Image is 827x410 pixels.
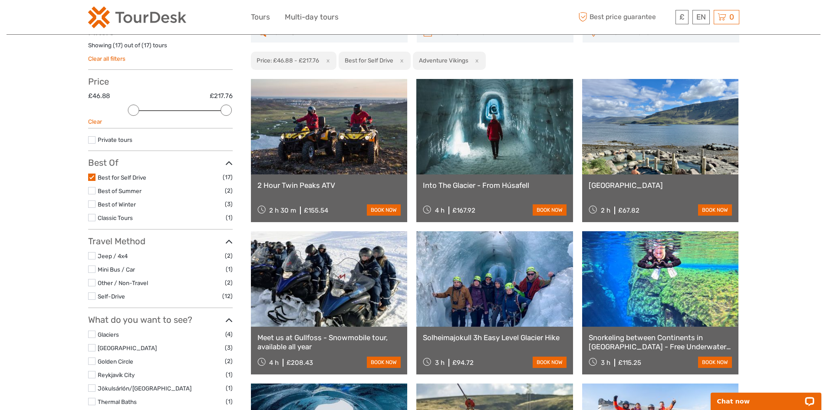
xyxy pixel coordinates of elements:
span: (1) [226,213,233,223]
a: Golden Circle [98,358,133,365]
a: Private tours [98,136,132,143]
a: Clear all filters [88,55,125,62]
span: £ [679,13,685,21]
strong: Filters [88,26,114,37]
iframe: LiveChat chat widget [705,383,827,410]
div: £155.54 [304,207,328,214]
h3: Best Of [88,157,233,168]
a: Glaciers [98,331,119,338]
h2: Adventure Vikings [419,57,468,64]
a: Thermal Baths [98,398,137,405]
span: (2) [225,356,233,366]
a: book now [698,357,732,368]
h3: Travel Method [88,236,233,246]
a: [GEOGRAPHIC_DATA] [98,344,157,351]
span: (3) [225,199,233,209]
a: book now [533,357,567,368]
a: Self-Drive [98,293,125,300]
a: book now [533,204,567,216]
h2: Price: £46.88 - £217.76 [257,57,319,64]
span: (1) [226,397,233,407]
div: £115.25 [618,359,641,367]
a: Best of Winter [98,201,136,208]
span: 4 h [269,359,279,367]
a: Into The Glacier - From Húsafell [423,181,567,190]
a: 2 Hour Twin Peaks ATV [257,181,401,190]
span: (2) [225,251,233,261]
h3: What do you want to see? [88,315,233,325]
button: x [395,56,406,65]
span: (17) [223,172,233,182]
h3: Price [88,76,233,87]
button: x [320,56,332,65]
div: £208.43 [287,359,313,367]
div: Clear [88,118,233,126]
a: Solheimajokull 3h Easy Level Glacier Hike [423,333,567,342]
div: £67.82 [618,207,639,214]
label: 17 [115,41,121,49]
div: £167.92 [452,207,475,214]
a: Best of Summer [98,187,142,194]
div: Showing ( ) out of ( ) tours [88,41,233,55]
span: 3 h [601,359,610,367]
div: EN [692,10,710,24]
a: Jökulsárlón/[GEOGRAPHIC_DATA] [98,385,191,392]
span: (1) [226,383,233,393]
span: (3) [225,343,233,353]
a: Best for Self Drive [98,174,146,181]
span: (2) [225,278,233,288]
div: £94.72 [452,359,474,367]
span: (1) [226,370,233,380]
a: Meet us at Gullfoss - Snowmobile tour, available all year [257,333,401,351]
span: (2) [225,186,233,196]
a: [GEOGRAPHIC_DATA] [589,181,732,190]
a: book now [367,357,401,368]
h2: Best for Self Drive [345,57,393,64]
a: Snorkeling between Continents in [GEOGRAPHIC_DATA] - Free Underwater Photos [589,333,732,351]
a: Tours [251,11,270,23]
a: Mini Bus / Car [98,266,135,273]
a: Jeep / 4x4 [98,253,128,259]
span: 3 h [435,359,445,367]
a: Other / Non-Travel [98,279,148,286]
span: (4) [225,329,233,339]
img: 2254-3441b4b5-4e5f-4d00-b396-31f1d84a6ebf_logo_small.png [88,7,186,28]
label: £217.76 [210,92,233,101]
span: 2 h [601,207,610,214]
a: Reykjavík City [98,371,135,378]
span: 2 h 30 m [269,207,296,214]
span: 4 h [435,207,445,214]
span: (12) [222,291,233,301]
label: 17 [144,41,149,49]
span: 0 [728,13,735,21]
a: book now [367,204,401,216]
span: (1) [226,264,233,274]
a: Classic Tours [98,214,133,221]
a: book now [698,204,732,216]
span: Best price guarantee [577,10,673,24]
label: £46.88 [88,92,110,101]
a: Multi-day tours [285,11,339,23]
